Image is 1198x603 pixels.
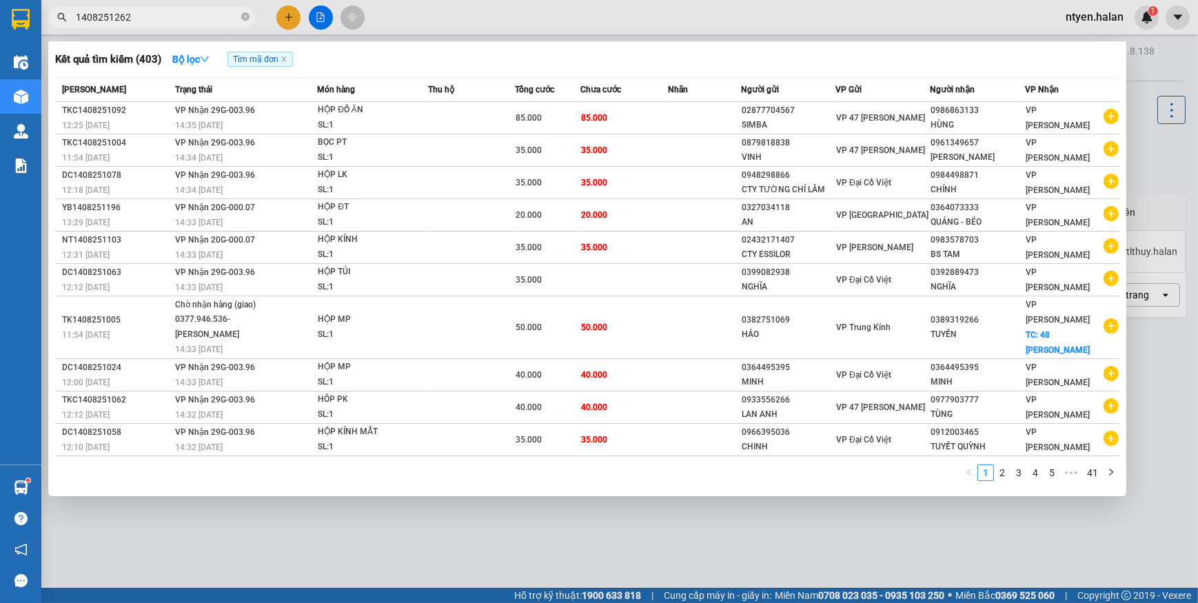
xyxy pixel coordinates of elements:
[62,185,110,195] span: 12:18 [DATE]
[995,465,1010,480] a: 2
[62,393,171,407] div: TKC1408251062
[175,121,223,130] span: 14:35 [DATE]
[1028,465,1043,480] a: 4
[318,425,421,440] div: HỘP KÍNH MẮT
[14,543,28,556] span: notification
[1103,464,1119,481] button: right
[741,85,779,94] span: Người gửi
[742,375,835,389] div: MINH
[1026,138,1090,163] span: VP [PERSON_NAME]
[1082,464,1103,481] li: 41
[978,465,993,480] a: 1
[318,135,421,150] div: BỌC PT
[175,427,255,437] span: VP Nhận 29G-003.96
[668,85,688,94] span: Nhãn
[175,138,255,147] span: VP Nhận 29G-003.96
[62,201,171,215] div: YB1408251196
[175,105,255,115] span: VP Nhận 29G-003.96
[516,178,542,187] span: 35.000
[930,85,975,94] span: Người nhận
[582,323,608,332] span: 50.000
[582,435,608,444] span: 35.000
[318,247,421,263] div: SL: 1
[1060,464,1082,481] span: •••
[1104,141,1119,156] span: plus-circle
[428,85,454,94] span: Thu hộ
[1011,464,1027,481] li: 3
[1011,465,1026,480] a: 3
[175,345,223,354] span: 14:33 [DATE]
[62,103,171,118] div: TKC1408251092
[318,118,421,133] div: SL: 1
[516,435,542,444] span: 35.000
[582,210,608,220] span: 20.000
[62,168,171,183] div: DC1408251078
[318,312,421,327] div: HỘP MP
[742,103,835,118] div: 02877704567
[516,275,542,285] span: 35.000
[1044,465,1059,480] a: 5
[931,327,1024,342] div: TUYẾN
[836,178,891,187] span: VP Đại Cồ Việt
[318,200,421,215] div: HỘP ĐT
[1026,267,1090,292] span: VP [PERSON_NAME]
[1104,206,1119,221] span: plus-circle
[742,440,835,454] div: CHINH
[55,52,161,67] h3: Kết quả tìm kiếm ( 403 )
[76,10,238,25] input: Tìm tên, số ĐT hoặc mã đơn
[1104,431,1119,446] span: plus-circle
[14,512,28,525] span: question-circle
[1026,170,1090,195] span: VP [PERSON_NAME]
[931,168,1024,183] div: 0984498871
[582,370,608,380] span: 40.000
[200,54,210,64] span: down
[175,298,278,313] div: Chờ nhận hàng (giao)
[241,11,250,24] span: close-circle
[931,215,1024,229] div: QUẢNG - BÉO
[62,85,126,94] span: [PERSON_NAME]
[175,362,255,372] span: VP Nhận 29G-003.96
[931,407,1024,422] div: TÙNG
[961,464,977,481] li: Previous Page
[26,478,30,482] sup: 1
[318,375,421,390] div: SL: 1
[742,136,835,150] div: 0879818838
[1104,238,1119,254] span: plus-circle
[175,85,212,94] span: Trạng thái
[318,407,421,422] div: SL: 1
[931,201,1024,215] div: 0364073333
[175,378,223,387] span: 14:33 [DATE]
[742,407,835,422] div: LAN ANH
[1060,464,1082,481] li: Next 5 Pages
[318,360,421,375] div: HỘP MP
[515,85,554,94] span: Tổng cước
[582,145,608,155] span: 35.000
[1104,398,1119,413] span: plus-circle
[62,121,110,130] span: 12:25 [DATE]
[318,265,421,280] div: HỘP TÚI
[516,113,542,123] span: 85.000
[931,118,1024,132] div: HÙNG
[931,136,1024,150] div: 0961349657
[931,425,1024,440] div: 0912003465
[931,247,1024,262] div: BS TAM
[14,159,28,173] img: solution-icon
[1083,465,1102,480] a: 41
[961,464,977,481] button: left
[227,52,293,67] span: Tìm mã đơn
[14,90,28,104] img: warehouse-icon
[742,265,835,280] div: 0399082938
[14,124,28,139] img: warehouse-icon
[175,312,278,342] div: 0377.946.536- [PERSON_NAME]
[175,153,223,163] span: 14:34 [DATE]
[742,183,835,197] div: CTY TƯỜNG CHÍ LÂM
[1104,109,1119,124] span: plus-circle
[1027,464,1044,481] li: 4
[836,402,925,412] span: VP 47 [PERSON_NAME]
[318,150,421,165] div: SL: 1
[742,247,835,262] div: CTY ESSILOR
[175,395,255,405] span: VP Nhận 29G-003.96
[1103,464,1119,481] li: Next Page
[931,440,1024,454] div: TUYẾT QUỲNH
[836,323,891,332] span: VP Trung Kính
